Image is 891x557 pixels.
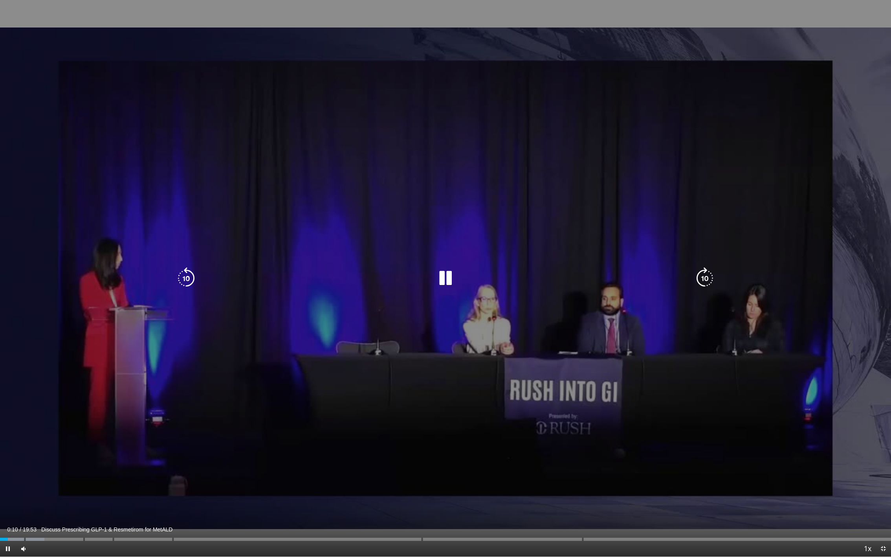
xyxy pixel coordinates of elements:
span: 0:10 [7,526,18,533]
button: Exit Fullscreen [875,541,891,557]
span: Discuss Prescribing GLP-1 & Resmetirom for MetALD [41,526,173,533]
span: 19:53 [23,526,37,533]
button: Mute [16,541,31,557]
span: / [20,526,21,533]
button: Playback Rate [860,541,875,557]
